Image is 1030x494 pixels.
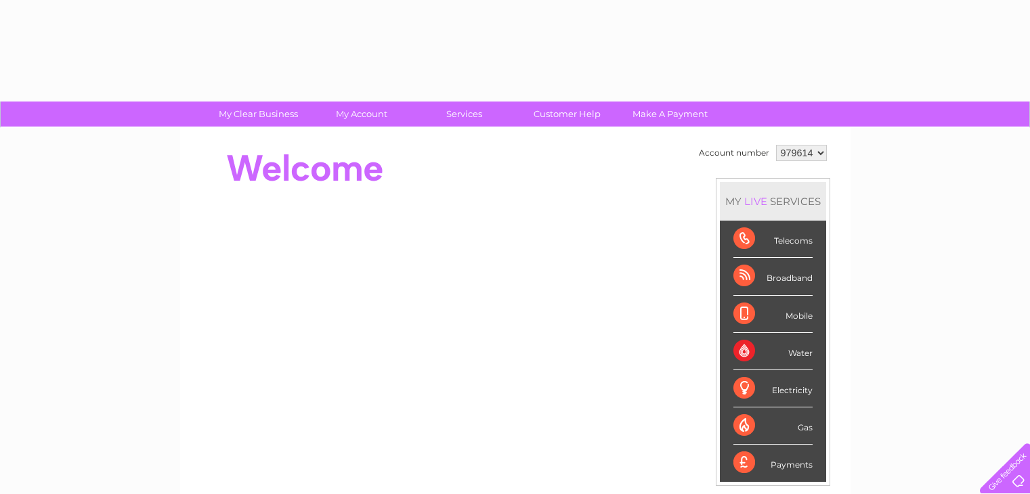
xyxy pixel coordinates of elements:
[733,333,813,370] div: Water
[733,221,813,258] div: Telecoms
[733,258,813,295] div: Broadband
[202,102,314,127] a: My Clear Business
[695,141,773,164] td: Account number
[614,102,726,127] a: Make A Payment
[742,195,770,208] div: LIVE
[408,102,520,127] a: Services
[511,102,623,127] a: Customer Help
[733,445,813,481] div: Payments
[720,182,826,221] div: MY SERVICES
[733,407,813,445] div: Gas
[305,102,417,127] a: My Account
[733,296,813,333] div: Mobile
[733,370,813,407] div: Electricity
